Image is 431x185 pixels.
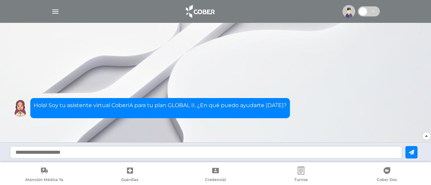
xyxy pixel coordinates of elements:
[173,167,258,184] a: Credencial
[34,101,287,109] p: Hola! Soy tu asistente virtual CoberIA para tu plan GLOBAL II. ¿En qué puedo ayudarte [DATE]?
[205,177,226,183] span: Credencial
[258,167,344,184] a: Turnos
[377,177,397,183] span: Cober Doc
[1,167,87,184] a: Atención Médica Ya
[182,3,218,19] img: logo_cober_home-white.png
[121,177,138,183] span: Guardias
[344,167,430,184] a: Cober Doc
[294,177,308,183] span: Turnos
[12,100,29,117] img: Cober IA
[87,167,172,184] a: Guardias
[51,7,60,16] img: Cober_menu-lines-white.svg
[25,177,63,183] span: Atención Médica Ya
[342,5,355,18] img: profile-placeholder.svg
